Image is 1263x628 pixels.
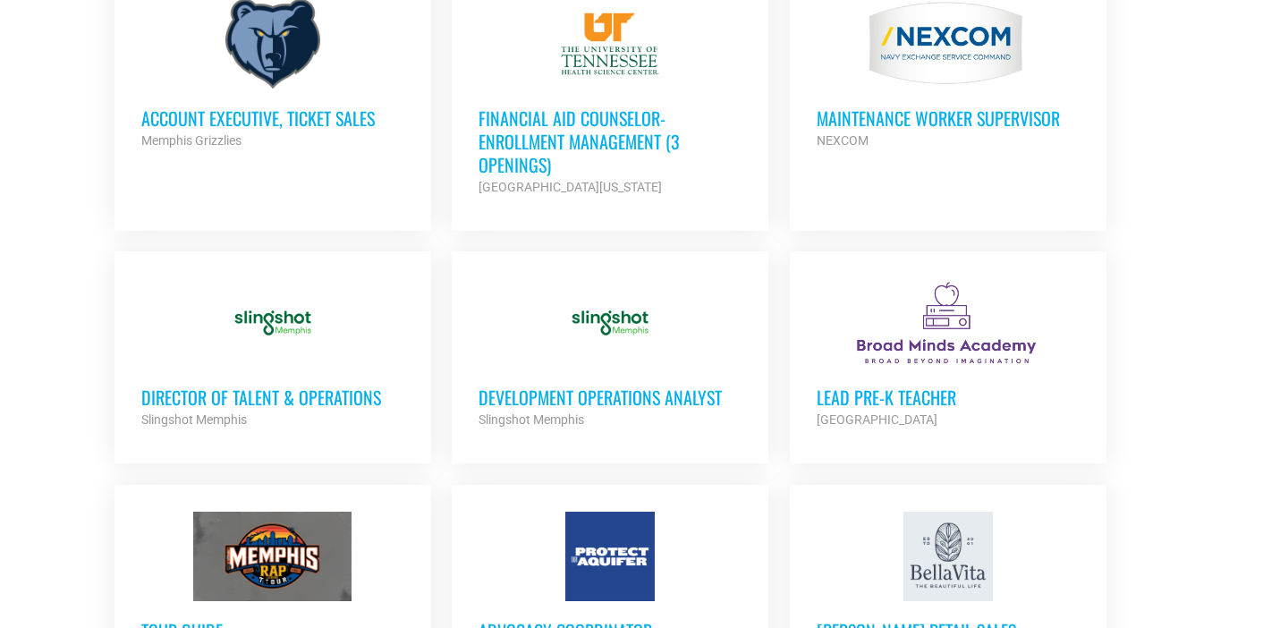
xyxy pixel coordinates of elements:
h3: Account Executive, Ticket Sales [141,106,404,130]
strong: Slingshot Memphis [479,412,584,427]
a: Lead Pre-K Teacher [GEOGRAPHIC_DATA] [790,251,1106,457]
h3: Financial Aid Counselor-Enrollment Management (3 Openings) [479,106,742,176]
strong: NEXCOM [817,133,869,148]
a: Development Operations Analyst Slingshot Memphis [452,251,768,457]
strong: Memphis Grizzlies [141,133,242,148]
h3: Lead Pre-K Teacher [817,386,1080,409]
h3: Director of Talent & Operations [141,386,404,409]
strong: [GEOGRAPHIC_DATA][US_STATE] [479,180,662,194]
h3: MAINTENANCE WORKER SUPERVISOR [817,106,1080,130]
strong: [GEOGRAPHIC_DATA] [817,412,937,427]
strong: Slingshot Memphis [141,412,247,427]
a: Director of Talent & Operations Slingshot Memphis [114,251,431,457]
h3: Development Operations Analyst [479,386,742,409]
